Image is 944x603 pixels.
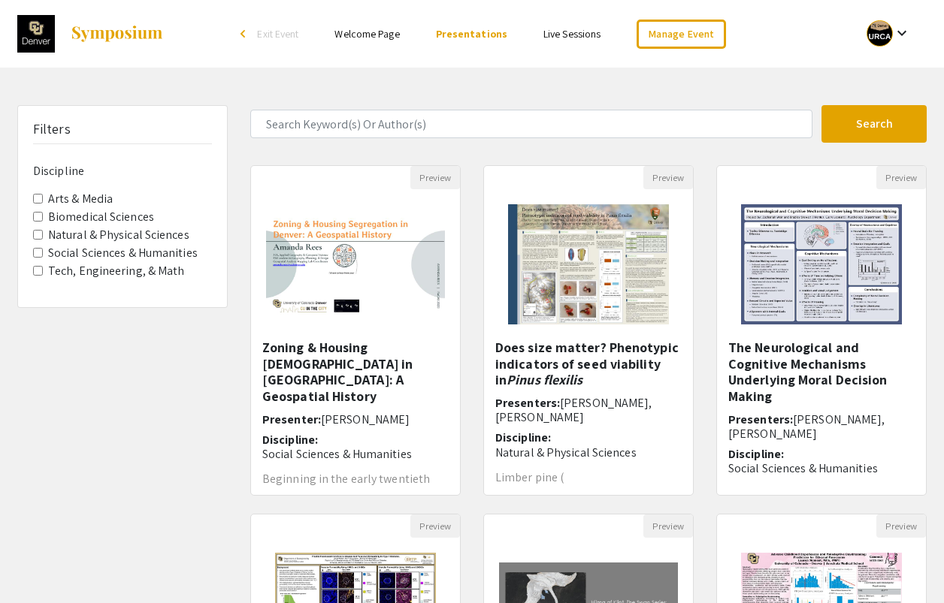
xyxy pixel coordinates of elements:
a: Live Sessions [543,27,601,41]
input: Search Keyword(s) Or Author(s) [250,110,812,138]
button: Search [821,105,927,143]
mat-icon: Expand account dropdown [893,24,911,42]
button: Preview [410,166,460,189]
div: arrow_back_ios [241,29,250,38]
h5: Zoning & Housing [DEMOGRAPHIC_DATA] in [GEOGRAPHIC_DATA]: A Geospatial History [262,339,449,404]
img: Symposium by ForagerOne [70,25,164,43]
img: The 2023 Research and Creative Activities Symposium (RaCAS) [17,15,55,53]
button: Preview [643,166,693,189]
button: Preview [410,514,460,538]
img: <p>&nbsp;Zoning &amp; Housing Segregation in Denver: A Geospatial History</p> [251,199,460,330]
img: <p>The Neurological and Cognitive Mechanisms Underlying Moral Decision Making</p> [726,189,916,339]
span: Discipline: [262,432,318,448]
button: Expand account dropdown [851,17,927,50]
label: Tech, Engineering, & Math [48,262,185,280]
label: Biomedical Sciences [48,208,154,226]
h5: Filters [33,121,71,137]
span: Discipline: [728,446,784,462]
span: [PERSON_NAME], [PERSON_NAME] [728,412,885,442]
span: Exit Event [257,27,298,41]
img: <p>Does size matter? Phenotypic indicators of seed viability in <em>Pinus flexilis</em></p> [493,189,683,339]
a: Welcome Page [334,27,399,41]
a: The 2023 Research and Creative Activities Symposium (RaCAS) [17,15,164,53]
em: Pinus flexilis [507,371,582,388]
span: Discipline: [495,430,551,445]
button: Preview [876,166,926,189]
label: Arts & Media [48,190,113,208]
p: Natural & Physical Sciences [495,445,682,460]
p: Social Sciences & Humanities [262,447,449,461]
a: Manage Event [637,20,725,49]
p: Social Sciences & Humanities [728,461,915,475]
h5: The Neurological and Cognitive Mechanisms Underlying Moral Decision Making [728,339,915,404]
h6: Presenter: [262,412,449,427]
h6: Presenters: [728,412,915,441]
span: [PERSON_NAME] [321,412,410,427]
span: Limber pine ( [495,469,564,485]
h6: Discipline [33,164,212,178]
div: Open Presentation <p>The Neurological and Cognitive Mechanisms Underlying Moral Decision Making</p> [716,165,927,496]
div: Open Presentation <p>&nbsp;Zoning &amp; Housing Segregation in Denver: A Geospatial History</p> [250,165,461,496]
span: Beginning in the early twentieth century, laws regulating and... [262,471,430,499]
button: Preview [876,514,926,538]
div: Open Presentation <p>Does size matter? Phenotypic indicators of seed viability in <em>Pinus flexi... [483,165,694,496]
h5: Does size matter? Phenotypic indicators of seed viability in [495,339,682,388]
a: Presentations [436,27,507,41]
button: Preview [643,514,693,538]
span: [PERSON_NAME], [PERSON_NAME] [495,395,652,425]
h6: Presenters: [495,396,682,424]
label: Social Sciences & Humanities [48,244,198,262]
label: Natural & Physical Sciences [48,226,189,244]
